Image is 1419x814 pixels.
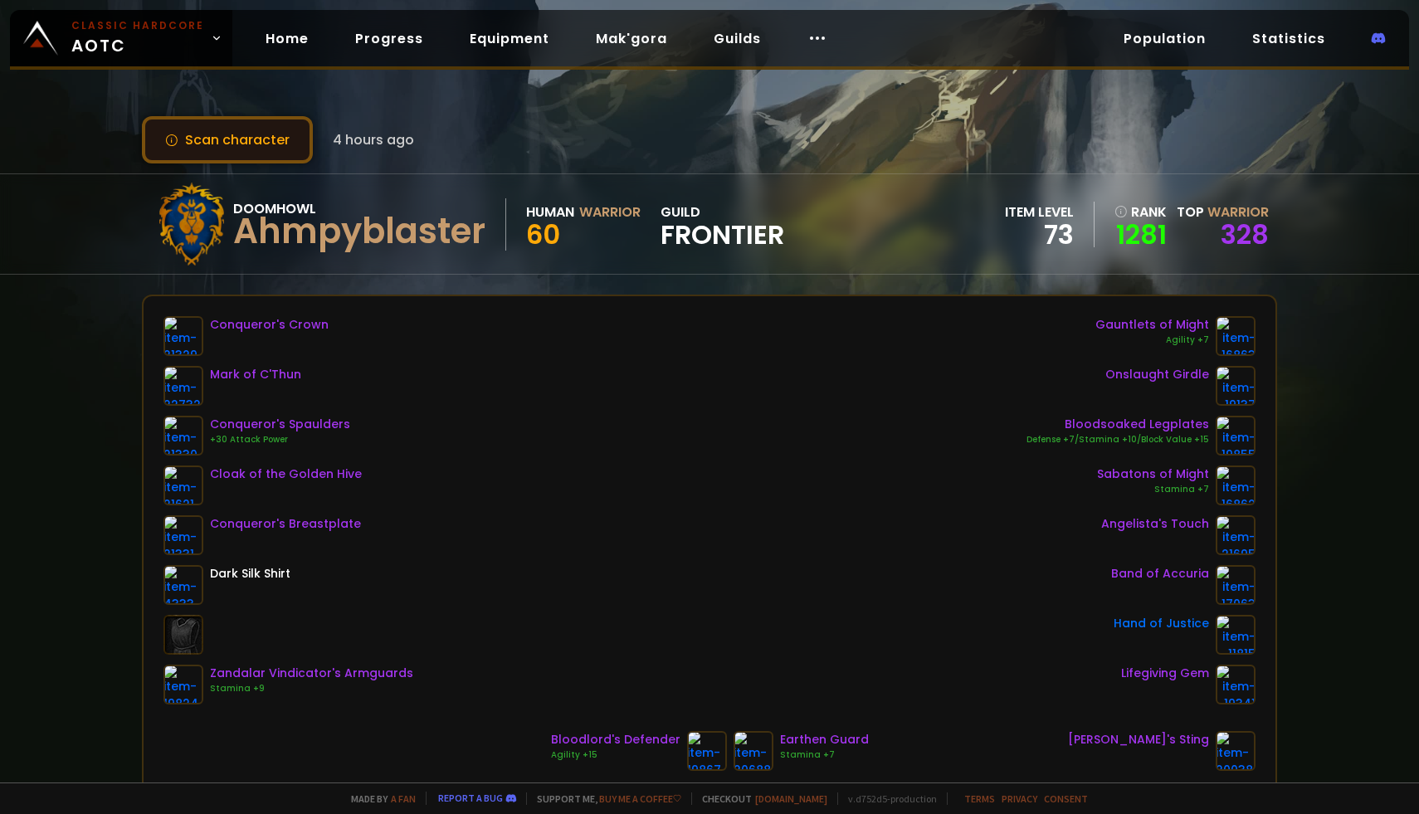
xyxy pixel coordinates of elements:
img: item-21329 [163,316,203,356]
a: 1281 [1114,222,1167,247]
div: Mark of C'Thun [210,366,301,383]
span: 4 hours ago [333,129,414,150]
img: item-4333 [163,565,203,605]
span: Made by [341,792,416,805]
div: Zandalar Vindicator's Armguards [210,665,413,682]
img: item-20038 [1216,731,1256,771]
div: Onslaught Girdle [1105,366,1209,383]
div: Defense +7/Stamina +10/Block Value +15 [1026,433,1209,446]
div: Stamina +7 [780,748,869,762]
div: Stamina +7 [1097,483,1209,496]
img: item-22732 [163,366,203,406]
div: Doomhowl [233,198,485,219]
a: 328 [1221,216,1269,253]
div: Bloodsoaked Legplates [1026,416,1209,433]
img: item-16863 [1216,316,1256,356]
a: [DOMAIN_NAME] [755,792,827,805]
img: item-21621 [163,465,203,505]
img: item-16862 [1216,465,1256,505]
a: Mak'gora [583,22,680,56]
div: Sabatons of Might [1097,465,1209,483]
div: [PERSON_NAME]'s Sting [1068,731,1209,748]
img: item-17063 [1216,565,1256,605]
div: rank [1114,202,1167,222]
a: Classic HardcoreAOTC [10,10,232,66]
button: Scan character [142,116,313,163]
div: Bloodlord's Defender [551,731,680,748]
a: Buy me a coffee [599,792,681,805]
a: Privacy [1002,792,1037,805]
a: Progress [342,22,436,56]
div: item level [1005,202,1074,222]
div: Conqueror's Crown [210,316,329,334]
a: Statistics [1239,22,1339,56]
span: Support me, [526,792,681,805]
div: Stamina +9 [210,682,413,695]
div: guild [661,202,784,247]
div: Dark Silk Shirt [210,565,290,582]
div: Ahmpyblaster [233,219,485,244]
img: item-19867 [687,731,727,771]
div: Earthen Guard [780,731,869,748]
img: item-19341 [1216,665,1256,704]
span: Frontier [661,222,784,247]
img: item-20688 [734,731,773,771]
span: AOTC [71,18,204,58]
span: 60 [526,216,560,253]
div: Agility +7 [1095,334,1209,347]
img: item-19137 [1216,366,1256,406]
a: Consent [1044,792,1088,805]
a: Terms [964,792,995,805]
img: item-21695 [1216,515,1256,555]
img: item-21331 [163,515,203,555]
a: Report a bug [438,792,503,804]
img: item-19855 [1216,416,1256,456]
div: Gauntlets of Might [1095,316,1209,334]
div: Warrior [579,202,641,222]
a: Home [252,22,322,56]
div: Hand of Justice [1114,615,1209,632]
div: Conqueror's Breastplate [210,515,361,533]
div: Human [526,202,574,222]
div: Lifegiving Gem [1121,665,1209,682]
div: Angelista's Touch [1101,515,1209,533]
div: +30 Attack Power [210,433,350,446]
a: Population [1110,22,1219,56]
div: Cloak of the Golden Hive [210,465,362,483]
a: Equipment [456,22,563,56]
img: item-11815 [1216,615,1256,655]
span: Checkout [691,792,827,805]
img: item-21330 [163,416,203,456]
a: a fan [391,792,416,805]
div: Conqueror's Spaulders [210,416,350,433]
img: item-19824 [163,665,203,704]
div: Agility +15 [551,748,680,762]
div: Top [1177,202,1269,222]
a: Guilds [700,22,774,56]
div: Band of Accuria [1111,565,1209,582]
span: v. d752d5 - production [837,792,937,805]
div: 73 [1005,222,1074,247]
small: Classic Hardcore [71,18,204,33]
span: Warrior [1207,202,1269,222]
